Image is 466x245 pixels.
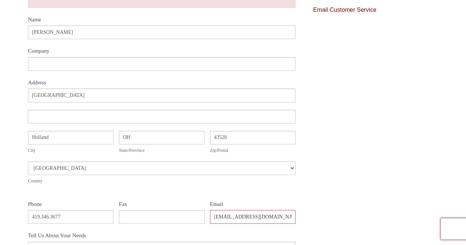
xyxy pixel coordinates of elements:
[28,177,295,185] div: Country
[28,231,295,242] label: Tell Us About Your Needs
[28,46,295,57] label: Company
[28,200,113,210] label: Phone
[28,147,113,154] div: City
[119,147,204,154] div: State/Province
[210,147,295,154] div: Zip/Postal
[313,7,376,13] a: Email Customer Service
[210,200,295,210] label: Email
[28,15,295,26] label: Name
[119,200,204,210] label: Fax
[28,78,295,89] div: Address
